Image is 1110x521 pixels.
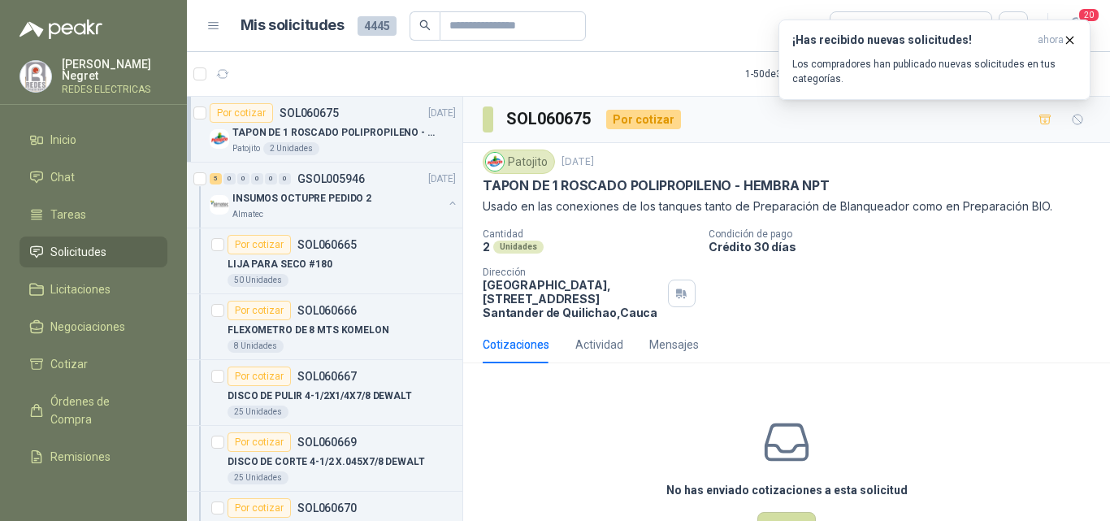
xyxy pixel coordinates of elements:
div: 0 [279,173,291,185]
a: Remisiones [20,441,167,472]
span: Cotizar [50,355,88,373]
a: Por cotizarSOL060665LIJA PARA SECO #18050 Unidades [187,228,462,294]
p: Crédito 30 días [709,240,1103,254]
a: Por cotizarSOL060675[DATE] Company LogoTAPON DE 1 ROSCADO POLIPROPILENO - HEMBRA NPTPatojito2 Uni... [187,97,462,163]
p: SOL060665 [297,239,357,250]
a: Negociaciones [20,311,167,342]
p: DISCO DE CORTE 4-1/2 X.045X7/8 DEWALT [228,454,425,470]
div: 25 Unidades [228,406,288,419]
p: SOL060670 [297,502,357,514]
span: 4445 [358,16,397,36]
button: ¡Has recibido nuevas solicitudes!ahora Los compradores han publicado nuevas solicitudes en tus ca... [778,20,1090,100]
span: Negociaciones [50,318,125,336]
img: Company Logo [20,61,51,92]
p: LIJA PARA SECO #180 [228,257,332,272]
a: Cotizar [20,349,167,380]
span: 20 [1077,7,1100,23]
span: ahora [1038,33,1064,47]
p: [DATE] [428,171,456,187]
span: Órdenes de Compra [50,393,152,428]
div: Por cotizar [228,301,291,320]
p: TAPON DE 1 ROSCADO POLIPROPILENO - HEMBRA NPT [483,177,830,194]
span: Chat [50,168,75,186]
p: [GEOGRAPHIC_DATA], [STREET_ADDRESS] Santander de Quilichao , Cauca [483,278,661,319]
span: Licitaciones [50,280,111,298]
a: Solicitudes [20,237,167,267]
p: SOL060675 [280,107,339,119]
h3: SOL060675 [506,106,593,132]
p: FLEXOMETRO DE 8 MTS KOMELON [228,323,389,338]
div: Mensajes [649,336,699,354]
h1: Mis solicitudes [241,14,345,37]
div: 0 [251,173,263,185]
a: Chat [20,162,167,193]
div: Patojito [483,150,555,174]
div: 8 Unidades [228,340,284,353]
a: Licitaciones [20,274,167,305]
p: Almatec [232,208,263,221]
span: search [419,20,431,31]
p: 2 [483,240,490,254]
div: Todas [840,17,874,35]
span: Tareas [50,206,86,224]
div: 0 [265,173,277,185]
p: Patojito [232,142,260,155]
div: Por cotizar [228,235,291,254]
div: 0 [237,173,249,185]
div: Por cotizar [228,367,291,386]
a: Inicio [20,124,167,155]
p: [DATE] [562,154,594,170]
span: Solicitudes [50,243,106,261]
p: Usado en las conexiones de los tanques tanto de Preparación de Blanqueador como en Preparación BIO. [483,198,1090,215]
span: Inicio [50,131,76,149]
p: SOL060666 [297,305,357,316]
p: DISCO DE PULIR 4-1/2X1/4X7/8 DEWALT [228,389,412,404]
div: Por cotizar [228,498,291,518]
p: TAPON DE 1 ROSCADO POLIPROPILENO - HEMBRA NPT [232,125,435,141]
p: Dirección [483,267,661,278]
p: Los compradores han publicado nuevas solicitudes en tus categorías. [792,57,1077,86]
img: Company Logo [210,195,229,215]
div: Actividad [575,336,623,354]
img: Company Logo [486,153,504,171]
img: Company Logo [210,129,229,149]
p: Cantidad [483,228,696,240]
p: REDES ELECTRICAS [62,85,167,94]
p: Condición de pago [709,228,1103,240]
a: 5 0 0 0 0 0 GSOL005946[DATE] Company LogoINSUMOS OCTUPRE PEDIDO 2Almatec [210,169,459,221]
a: Órdenes de Compra [20,386,167,435]
a: Por cotizarSOL060669DISCO DE CORTE 4-1/2 X.045X7/8 DEWALT25 Unidades [187,426,462,492]
div: Cotizaciones [483,336,549,354]
p: GSOL005946 [297,173,365,185]
span: Remisiones [50,448,111,466]
div: 25 Unidades [228,471,288,484]
a: Por cotizarSOL060666FLEXOMETRO DE 8 MTS KOMELON8 Unidades [187,294,462,360]
h3: No has enviado cotizaciones a esta solicitud [666,481,908,499]
div: 5 [210,173,222,185]
h3: ¡Has recibido nuevas solicitudes! [792,33,1031,47]
button: 20 [1061,11,1090,41]
p: [DATE] [428,106,456,121]
a: Configuración [20,479,167,510]
div: 50 Unidades [228,274,288,287]
p: INSUMOS OCTUPRE PEDIDO 2 [232,191,371,206]
div: 1 - 50 de 3863 [745,61,851,87]
img: Logo peakr [20,20,102,39]
div: Unidades [493,241,544,254]
p: SOL060669 [297,436,357,448]
div: Por cotizar [210,103,273,123]
p: [PERSON_NAME] Negret [62,59,167,81]
div: Por cotizar [228,432,291,452]
div: 0 [223,173,236,185]
p: SOL060667 [297,371,357,382]
a: Tareas [20,199,167,230]
div: Por cotizar [606,110,681,129]
div: 2 Unidades [263,142,319,155]
a: Por cotizarSOL060667DISCO DE PULIR 4-1/2X1/4X7/8 DEWALT25 Unidades [187,360,462,426]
